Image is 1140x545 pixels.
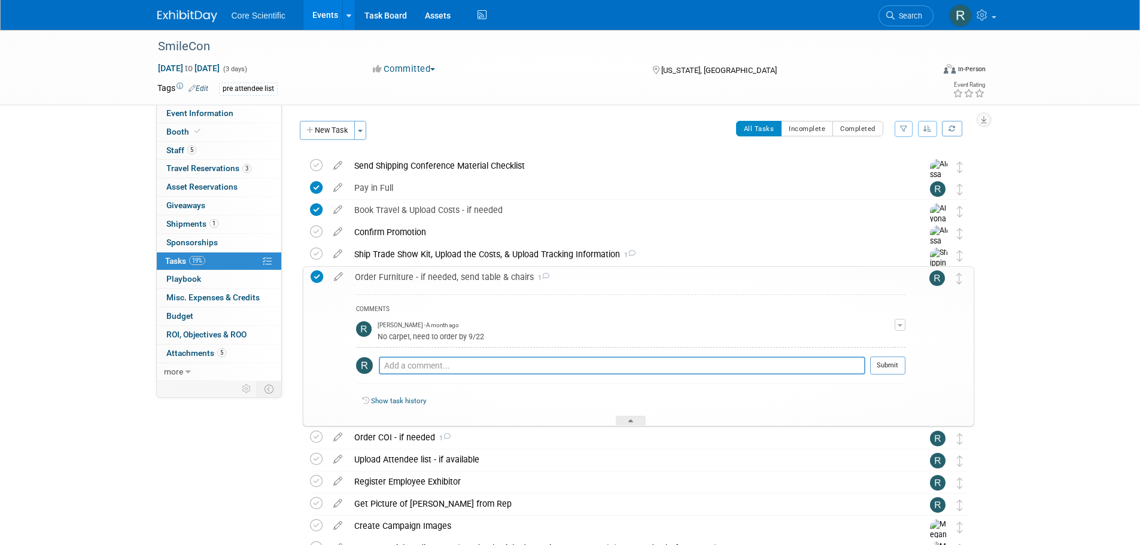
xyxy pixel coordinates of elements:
[157,197,281,215] a: Giveaways
[157,289,281,307] a: Misc. Expenses & Credits
[327,476,348,487] a: edit
[942,121,962,136] a: Refresh
[930,497,946,513] img: Rachel Wolff
[930,226,948,268] img: Alissa Schlosser
[957,455,963,467] i: Move task
[166,274,201,284] span: Playbook
[930,248,948,300] img: Shipping Team
[166,127,203,136] span: Booth
[157,82,208,96] td: Tags
[356,304,905,316] div: COMMENTS
[435,434,451,442] span: 1
[157,178,281,196] a: Asset Reservations
[957,65,986,74] div: In-Person
[232,11,285,20] span: Core Scientific
[166,145,196,155] span: Staff
[534,274,549,282] span: 1
[348,427,906,447] div: Order COI - if needed
[957,477,963,489] i: Move task
[236,381,257,397] td: Personalize Event Tab Strip
[165,256,205,266] span: Tasks
[356,357,373,374] img: Rachel Wolff
[348,244,906,264] div: Ship Trade Show Kit, Upload the Costs, & Upload Tracking Information
[157,363,281,381] a: more
[620,251,636,259] span: 1
[661,66,777,75] span: [US_STATE], [GEOGRAPHIC_DATA]
[187,145,196,154] span: 5
[895,11,922,20] span: Search
[166,108,233,118] span: Event Information
[957,184,963,195] i: Move task
[217,348,226,357] span: 5
[930,159,948,202] img: Alissa Schlosser
[166,330,247,339] span: ROI, Objectives & ROO
[183,63,194,73] span: to
[957,500,963,511] i: Move task
[863,62,986,80] div: Event Format
[327,432,348,443] a: edit
[356,321,372,337] img: Rachel Wolff
[878,5,934,26] a: Search
[157,123,281,141] a: Booth
[164,367,183,376] span: more
[944,64,956,74] img: Format-Inperson.png
[157,105,281,123] a: Event Information
[369,63,440,75] button: Committed
[949,4,972,27] img: Rachel Wolff
[327,520,348,531] a: edit
[378,330,895,342] div: No carpet, need to order by 9/22
[327,249,348,260] a: edit
[349,267,905,287] div: Order Furniture - if needed, send table & chairs
[930,475,946,491] img: Rachel Wolff
[327,454,348,465] a: edit
[166,311,193,321] span: Budget
[957,522,963,533] i: Move task
[219,83,278,95] div: pre attendee list
[209,219,218,228] span: 1
[327,498,348,509] a: edit
[953,82,985,88] div: Event Rating
[328,272,349,282] a: edit
[348,200,906,220] div: Book Travel & Upload Costs - if needed
[327,205,348,215] a: edit
[327,160,348,171] a: edit
[166,293,260,302] span: Misc. Expenses & Credits
[957,228,963,239] i: Move task
[930,203,948,256] img: Alyona Yurchenko
[166,238,218,247] span: Sponsorships
[870,357,905,375] button: Submit
[832,121,883,136] button: Completed
[157,10,217,22] img: ExhibitDay
[257,381,281,397] td: Toggle Event Tabs
[189,256,205,265] span: 19%
[348,494,906,514] div: Get Picture of [PERSON_NAME] from Rep
[194,128,200,135] i: Booth reservation complete
[166,348,226,358] span: Attachments
[189,84,208,93] a: Edit
[157,345,281,363] a: Attachments5
[956,273,962,284] i: Move task
[348,222,906,242] div: Confirm Promotion
[957,206,963,217] i: Move task
[736,121,782,136] button: All Tasks
[154,36,916,57] div: SmileCon
[930,431,946,446] img: Rachel Wolff
[348,156,906,176] div: Send Shipping Conference Material Checklist
[378,321,459,330] span: [PERSON_NAME] - A month ago
[930,181,946,197] img: Rachel Wolff
[157,142,281,160] a: Staff5
[957,162,963,173] i: Move task
[781,121,833,136] button: Incomplete
[166,182,238,191] span: Asset Reservations
[957,433,963,444] i: Move task
[222,65,247,73] span: (3 days)
[157,270,281,288] a: Playbook
[166,163,251,173] span: Travel Reservations
[930,453,946,468] img: Rachel Wolff
[348,178,906,198] div: Pay in Full
[929,270,945,286] img: Rachel Wolff
[327,227,348,238] a: edit
[242,164,251,173] span: 3
[157,234,281,252] a: Sponsorships
[957,250,963,261] i: Move task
